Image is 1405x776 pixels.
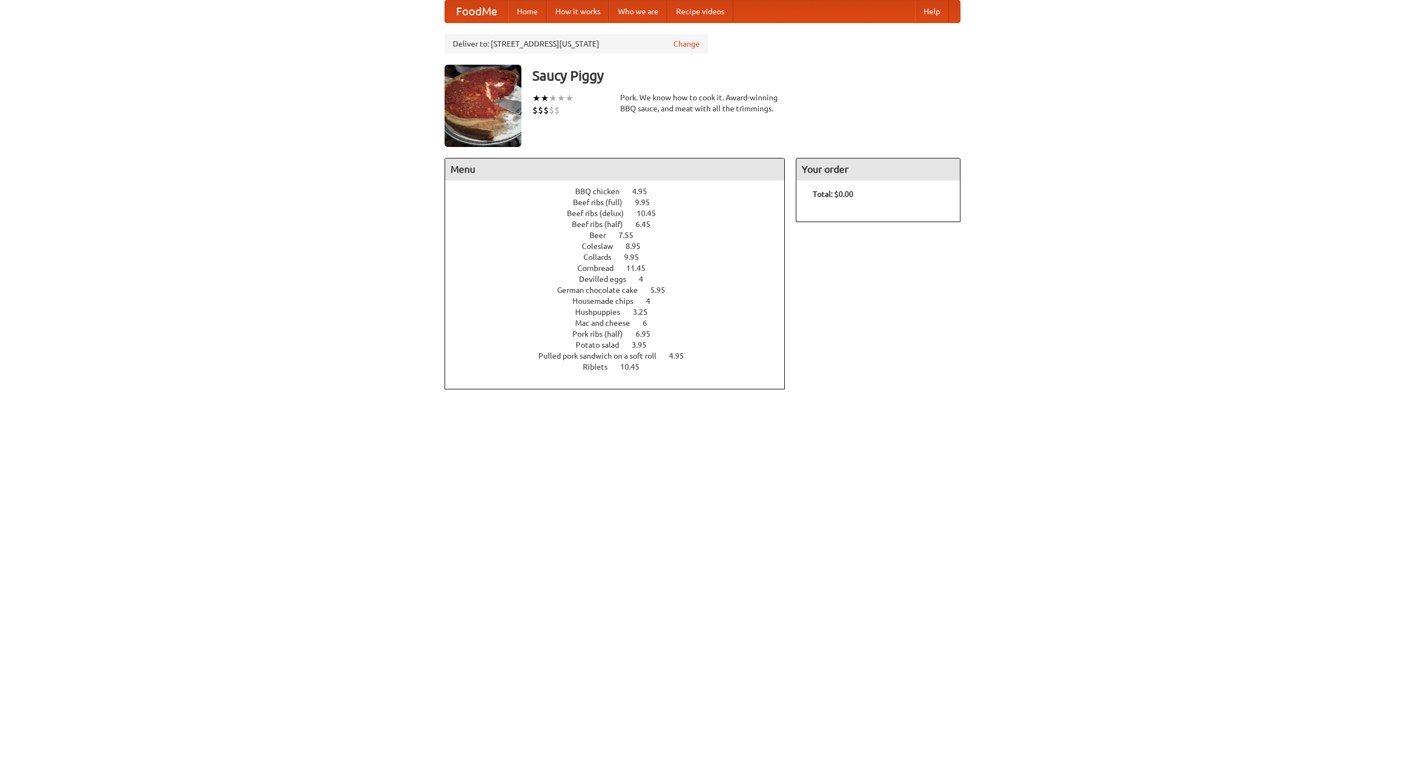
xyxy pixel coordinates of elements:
a: Mac and cheese 6 [575,319,667,327]
span: Pork ribs (half) [572,330,634,338]
span: 10.45 [637,209,667,218]
span: Beef ribs (delux) [567,209,635,218]
li: ★ [565,92,574,104]
span: 7.55 [619,231,644,240]
span: Devilled eggs [579,275,637,284]
span: Collards [583,253,622,262]
li: ★ [549,92,557,104]
span: BBQ chicken [575,187,631,196]
a: Beer 7.55 [589,231,654,240]
div: Pork. We know how to cook it. Award-winning BBQ sauce, and meat with all the trimmings. [620,92,785,114]
a: FoodMe [445,1,508,22]
span: 10.45 [620,362,650,371]
span: Cornbread [577,264,625,273]
a: Beef ribs (delux) 10.45 [567,209,676,218]
a: BBQ chicken 4.95 [575,187,667,196]
li: $ [543,104,549,116]
li: $ [554,104,560,116]
h4: Menu [445,158,784,180]
span: 3.25 [633,308,659,316]
a: Coleslaw 8.95 [582,242,661,251]
div: Deliver to: [STREET_ADDRESS][US_STATE] [445,34,708,54]
a: Change [673,38,700,49]
span: 4 [646,297,661,305]
a: Pork ribs (half) 6.95 [572,330,671,338]
a: Who we are [609,1,667,22]
span: 4 [639,275,654,284]
span: 9.95 [635,198,661,207]
span: German chocolate cake [557,286,649,294]
span: 6 [643,319,658,327]
a: Pulled pork sandwich on a soft roll 4.95 [538,352,704,360]
a: Cornbread 11.45 [577,264,666,273]
a: Riblets 10.45 [583,362,660,371]
span: 4.95 [669,352,695,360]
li: ★ [557,92,565,104]
a: Devilled eggs 4 [579,275,664,284]
a: Potato salad 3.95 [576,341,667,349]
a: Help [915,1,949,22]
span: Beer [589,231,617,240]
span: Coleslaw [582,242,624,251]
a: Hushpuppies 3.25 [575,308,668,316]
a: How it works [547,1,609,22]
span: 9.95 [624,253,650,262]
a: Home [508,1,547,22]
li: $ [538,104,543,116]
span: Pulled pork sandwich on a soft roll [538,352,667,360]
span: 8.95 [626,242,651,251]
span: 6.45 [636,220,661,229]
span: Potato salad [576,341,630,349]
span: 5.95 [650,286,676,294]
h4: Your order [796,158,960,180]
a: Housemade chips 4 [572,297,671,305]
span: Mac and cheese [575,319,641,327]
h3: Saucy Piggy [532,65,960,87]
a: Recipe videos [667,1,733,22]
a: Beef ribs (full) 9.95 [573,198,670,207]
span: 4.95 [632,187,658,196]
li: ★ [541,92,549,104]
b: Total: $0.00 [813,190,853,199]
span: Housemade chips [572,297,644,305]
img: angular.jpg [445,65,521,147]
span: 3.95 [632,341,657,349]
a: German chocolate cake 5.95 [557,286,685,294]
li: $ [532,104,538,116]
span: Beef ribs (full) [573,198,633,207]
span: 11.45 [626,264,656,273]
li: $ [549,104,554,116]
li: ★ [532,92,541,104]
span: 6.95 [636,330,661,338]
a: Collards 9.95 [583,253,659,262]
span: Riblets [583,362,619,371]
a: Beef ribs (half) 6.45 [572,220,671,229]
span: Beef ribs (half) [572,220,634,229]
span: Hushpuppies [575,308,631,316]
